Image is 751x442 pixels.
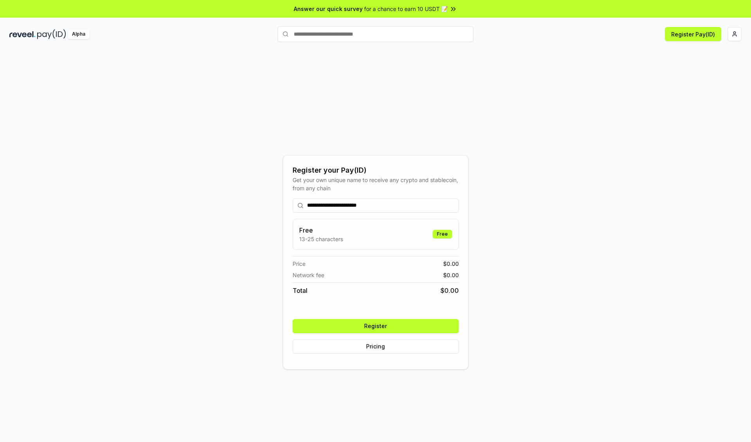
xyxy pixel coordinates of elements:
[433,230,452,238] div: Free
[299,235,343,243] p: 13-25 characters
[293,286,307,295] span: Total
[443,260,459,268] span: $ 0.00
[68,29,90,39] div: Alpha
[443,271,459,279] span: $ 0.00
[364,5,448,13] span: for a chance to earn 10 USDT 📝
[9,29,36,39] img: reveel_dark
[665,27,721,41] button: Register Pay(ID)
[293,339,459,354] button: Pricing
[293,319,459,333] button: Register
[440,286,459,295] span: $ 0.00
[293,176,459,192] div: Get your own unique name to receive any crypto and stablecoin, from any chain
[294,5,363,13] span: Answer our quick survey
[293,271,324,279] span: Network fee
[299,226,343,235] h3: Free
[293,165,459,176] div: Register your Pay(ID)
[293,260,305,268] span: Price
[37,29,66,39] img: pay_id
